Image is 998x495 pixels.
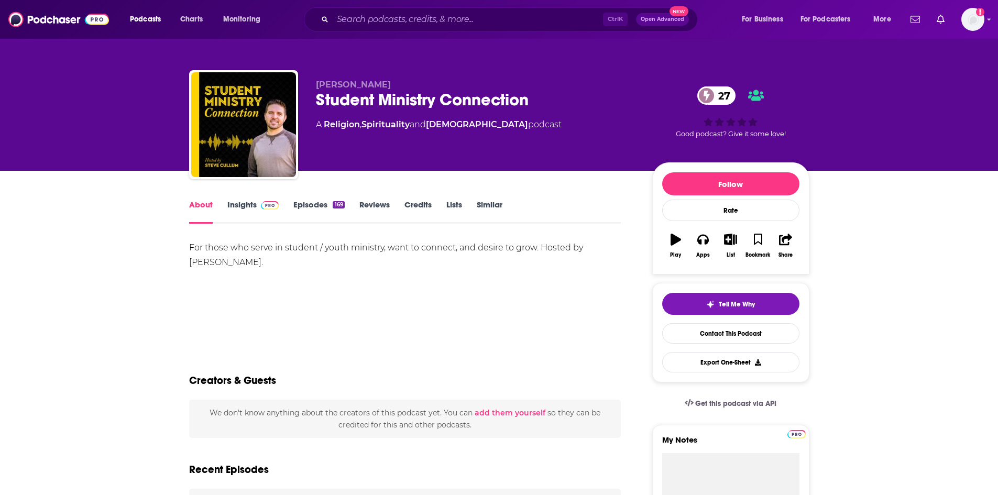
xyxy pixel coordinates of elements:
[708,86,736,105] span: 27
[410,119,426,129] span: and
[359,200,390,224] a: Reviews
[475,409,545,417] button: add them yourself
[180,12,203,27] span: Charts
[324,119,360,129] a: Religion
[189,374,276,387] h2: Creators & Guests
[727,252,735,258] div: List
[641,17,684,22] span: Open Advanced
[227,200,279,224] a: InsightsPodchaser Pro
[742,12,783,27] span: For Business
[333,11,603,28] input: Search podcasts, credits, & more...
[477,200,502,224] a: Similar
[670,252,681,258] div: Play
[191,72,296,177] img: Student Ministry Connection
[223,12,260,27] span: Monitoring
[8,9,109,29] img: Podchaser - Follow, Share and Rate Podcasts
[360,119,361,129] span: ,
[670,6,688,16] span: New
[123,11,174,28] button: open menu
[697,86,736,105] a: 27
[696,252,710,258] div: Apps
[961,8,984,31] button: Show profile menu
[734,11,796,28] button: open menu
[130,12,161,27] span: Podcasts
[361,119,410,129] a: Spirituality
[173,11,209,28] a: Charts
[189,200,213,224] a: About
[778,252,793,258] div: Share
[216,11,274,28] button: open menu
[662,293,799,315] button: tell me why sparkleTell Me Why
[316,80,391,90] span: [PERSON_NAME]
[446,200,462,224] a: Lists
[662,352,799,372] button: Export One-Sheet
[426,119,528,129] a: [DEMOGRAPHIC_DATA]
[652,80,809,145] div: 27Good podcast? Give it some love!
[933,10,949,28] a: Show notifications dropdown
[787,428,806,438] a: Pro website
[189,240,621,270] div: For those who serve in student / youth ministry, want to connect, and desire to grow. Hosted by [...
[189,463,269,476] h2: Recent Episodes
[662,435,799,453] label: My Notes
[976,8,984,16] svg: Add a profile image
[706,300,715,309] img: tell me why sparkle
[404,200,432,224] a: Credits
[316,118,562,131] div: A podcast
[695,399,776,408] span: Get this podcast via API
[906,10,924,28] a: Show notifications dropdown
[261,201,279,210] img: Podchaser Pro
[603,13,628,26] span: Ctrl K
[787,430,806,438] img: Podchaser Pro
[745,252,770,258] div: Bookmark
[689,227,717,265] button: Apps
[293,200,344,224] a: Episodes169
[961,8,984,31] img: User Profile
[314,7,708,31] div: Search podcasts, credits, & more...
[636,13,689,26] button: Open AdvancedNew
[961,8,984,31] span: Logged in as Lydia_Gustafson
[772,227,799,265] button: Share
[800,12,851,27] span: For Podcasters
[333,201,344,208] div: 169
[866,11,904,28] button: open menu
[210,408,600,429] span: We don't know anything about the creators of this podcast yet . You can so they can be credited f...
[676,130,786,138] span: Good podcast? Give it some love!
[662,172,799,195] button: Follow
[662,323,799,344] a: Contact This Podcast
[676,391,785,416] a: Get this podcast via API
[873,12,891,27] span: More
[717,227,744,265] button: List
[662,227,689,265] button: Play
[794,11,866,28] button: open menu
[662,200,799,221] div: Rate
[719,300,755,309] span: Tell Me Why
[744,227,772,265] button: Bookmark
